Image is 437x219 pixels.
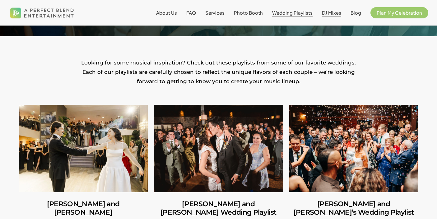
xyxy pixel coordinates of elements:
[351,10,361,16] span: Blog
[79,58,359,86] p: Looking for some musical inspiration? Check out these playlists from some of our favorite wedding...
[289,105,418,192] a: Ilana and Andrew’s Wedding Playlist
[234,10,263,16] span: Photo Booth
[351,10,361,15] a: Blog
[322,10,341,15] a: DJ Mixes
[19,105,148,192] a: Carlos and Olivia
[272,10,313,15] a: Wedding Playlists
[322,10,341,16] span: DJ Mixes
[156,10,177,16] span: About Us
[205,10,225,15] a: Services
[9,2,76,23] img: A Perfect Blend Entertainment
[205,10,225,16] span: Services
[370,10,428,15] a: Plan My Celebration
[156,10,177,15] a: About Us
[186,10,196,15] a: FAQ
[186,10,196,16] span: FAQ
[154,105,283,192] a: Amber and Cooper’s Wedding Playlist
[377,10,422,16] span: Plan My Celebration
[272,10,313,16] span: Wedding Playlists
[234,10,263,15] a: Photo Booth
